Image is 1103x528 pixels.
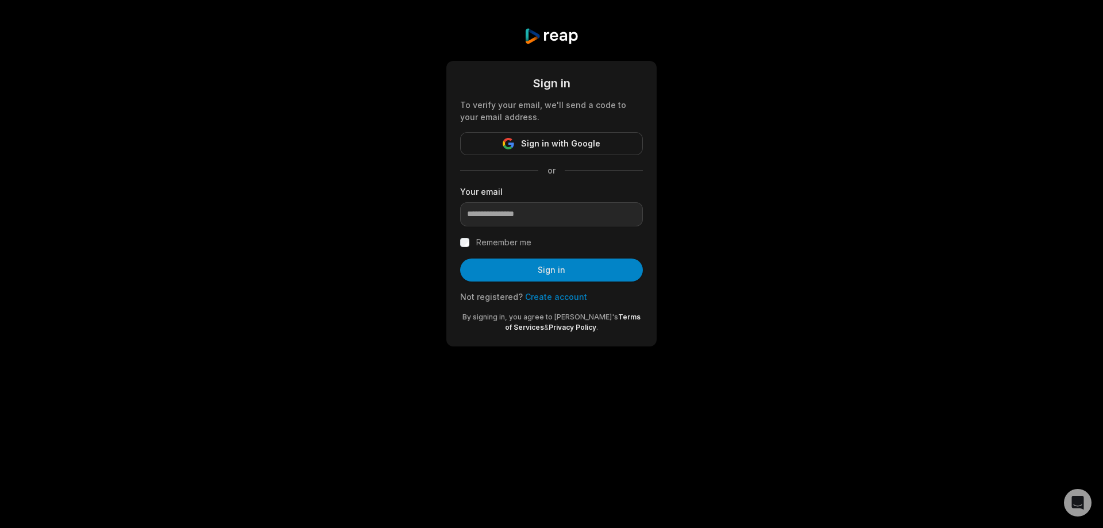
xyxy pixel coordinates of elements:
div: To verify your email, we'll send a code to your email address. [460,99,643,123]
span: Sign in with Google [521,137,600,151]
span: . [596,323,598,332]
span: & [544,323,549,332]
a: Privacy Policy [549,323,596,332]
button: Sign in with Google [460,132,643,155]
a: Terms of Services [505,313,641,332]
div: Open Intercom Messenger [1064,489,1092,517]
img: reap [524,28,579,45]
div: Sign in [460,75,643,92]
span: By signing in, you agree to [PERSON_NAME]'s [462,313,618,321]
span: Not registered? [460,292,523,302]
label: Your email [460,186,643,198]
label: Remember me [476,236,531,249]
a: Create account [525,292,587,302]
span: or [538,164,565,176]
button: Sign in [460,259,643,282]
